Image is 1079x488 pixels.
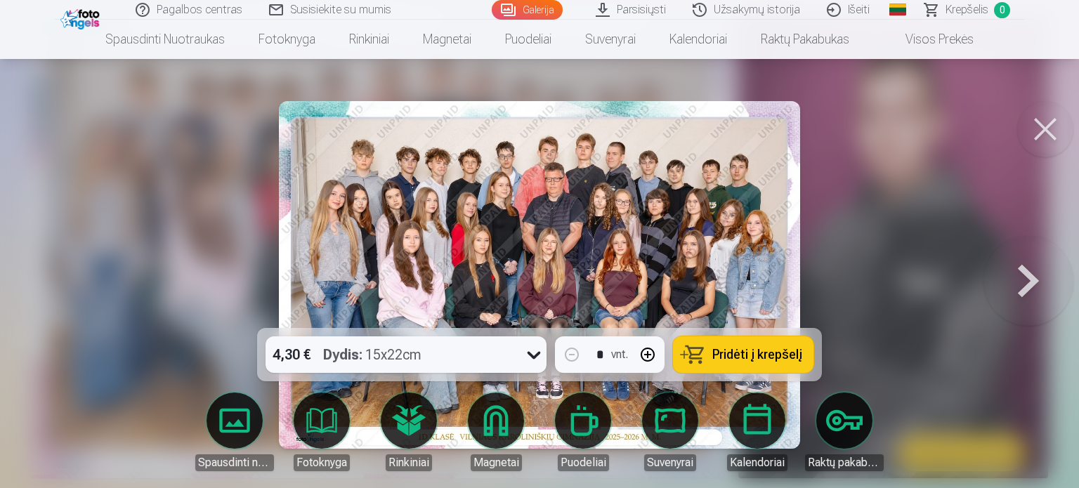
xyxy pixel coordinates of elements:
strong: Dydis : [323,345,362,364]
a: Spausdinti nuotraukas [195,393,274,471]
a: Fotoknyga [242,20,332,59]
div: Suvenyrai [644,454,696,471]
div: Raktų pakabukas [805,454,884,471]
a: Puodeliai [488,20,568,59]
a: Kalendoriai [718,393,797,471]
button: Pridėti į krepšelį [673,336,813,373]
a: Kalendoriai [653,20,744,59]
div: 4,30 € [266,336,318,373]
span: Krepšelis [946,1,988,18]
div: Kalendoriai [727,454,787,471]
div: 15x22cm [323,336,421,373]
div: Fotoknyga [294,454,350,471]
a: Spausdinti nuotraukas [89,20,242,59]
a: Rinkiniai [332,20,406,59]
span: 0 [994,2,1010,18]
img: /fa2 [60,6,103,29]
a: Puodeliai [544,393,622,471]
div: Spausdinti nuotraukas [195,454,274,471]
a: Magnetai [406,20,488,59]
div: Magnetai [471,454,522,471]
div: Puodeliai [558,454,609,471]
a: Visos prekės [866,20,990,59]
div: Rinkiniai [386,454,432,471]
a: Rinkiniai [370,393,448,471]
a: Raktų pakabukas [744,20,866,59]
a: Suvenyrai [568,20,653,59]
div: vnt. [611,346,628,363]
a: Suvenyrai [631,393,709,471]
span: Pridėti į krepšelį [712,348,802,361]
a: Raktų pakabukas [805,393,884,471]
a: Magnetai [457,393,535,471]
a: Fotoknyga [282,393,361,471]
